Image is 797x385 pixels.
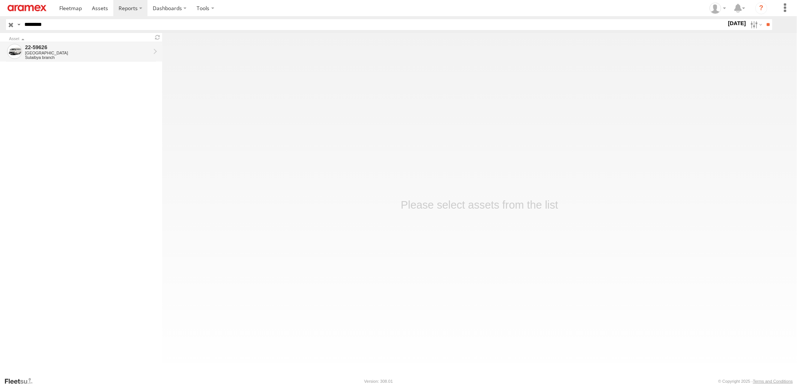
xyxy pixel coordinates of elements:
label: Search Query [16,19,22,30]
span: Refresh [153,34,162,41]
div: © Copyright 2025 - [718,379,793,383]
i: ? [755,2,767,14]
div: 22-59626 - View Asset History [25,44,150,51]
img: aramex-logo.svg [8,5,47,11]
div: [GEOGRAPHIC_DATA] [25,51,150,55]
label: Search Filter Options [747,19,764,30]
div: Version: 308.01 [364,379,393,383]
div: Click to Sort [9,37,150,41]
label: [DATE] [726,19,747,27]
a: Terms and Conditions [753,379,793,383]
div: Sulaibya branch [25,55,150,60]
div: Gabriel Liwang [707,3,729,14]
a: Visit our Website [4,377,39,385]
